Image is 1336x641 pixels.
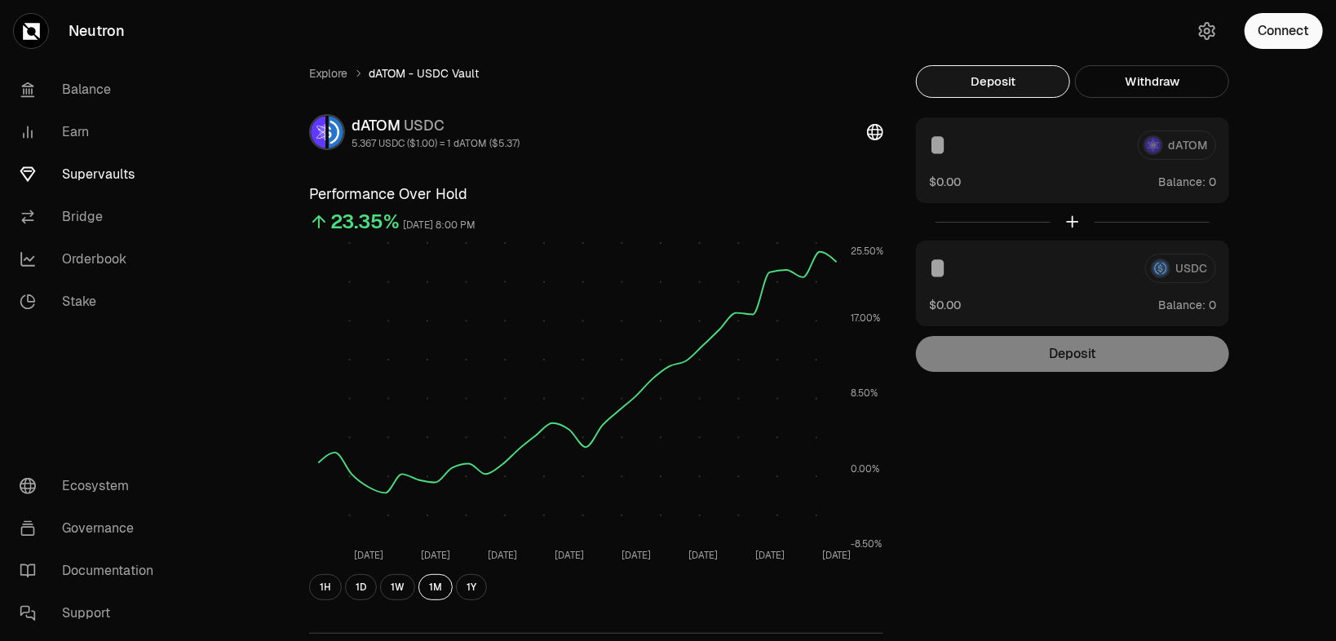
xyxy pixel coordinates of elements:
[488,550,517,561] tspan: [DATE]
[311,116,325,148] img: dATOM Logo
[369,65,479,82] span: dATOM - USDC Vault
[309,574,342,600] button: 1H
[309,65,347,82] a: Explore
[851,245,883,257] tspan: 25.50%
[352,114,520,137] div: dATOM
[309,183,883,206] h3: Performance Over Hold
[329,116,343,148] img: USDC Logo
[851,312,880,324] tspan: 17.00%
[7,281,176,323] a: Stake
[622,550,651,561] tspan: [DATE]
[352,137,520,150] div: 5.367 USDC ($1.00) = 1 dATOM ($5.37)
[345,574,377,600] button: 1D
[7,196,176,238] a: Bridge
[7,550,176,592] a: Documentation
[1158,297,1205,313] span: Balance:
[456,574,487,600] button: 1Y
[330,209,400,235] div: 23.35%
[309,65,883,82] nav: breadcrumb
[1158,174,1205,190] span: Balance:
[1245,13,1323,49] button: Connect
[404,116,445,135] span: USDC
[929,173,961,190] button: $0.00
[7,111,176,153] a: Earn
[403,216,476,235] div: [DATE] 8:00 PM
[916,65,1070,98] button: Deposit
[851,538,882,550] tspan: -8.50%
[380,574,415,600] button: 1W
[7,153,176,196] a: Supervaults
[418,574,453,600] button: 1M
[851,463,879,475] tspan: 0.00%
[7,507,176,550] a: Governance
[7,592,176,634] a: Support
[1075,65,1229,98] button: Withdraw
[688,550,718,561] tspan: [DATE]
[822,550,852,561] tspan: [DATE]
[929,296,961,313] button: $0.00
[755,550,785,561] tspan: [DATE]
[7,69,176,111] a: Balance
[354,550,383,561] tspan: [DATE]
[421,550,450,561] tspan: [DATE]
[851,388,878,400] tspan: 8.50%
[7,238,176,281] a: Orderbook
[7,465,176,507] a: Ecosystem
[555,550,584,561] tspan: [DATE]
